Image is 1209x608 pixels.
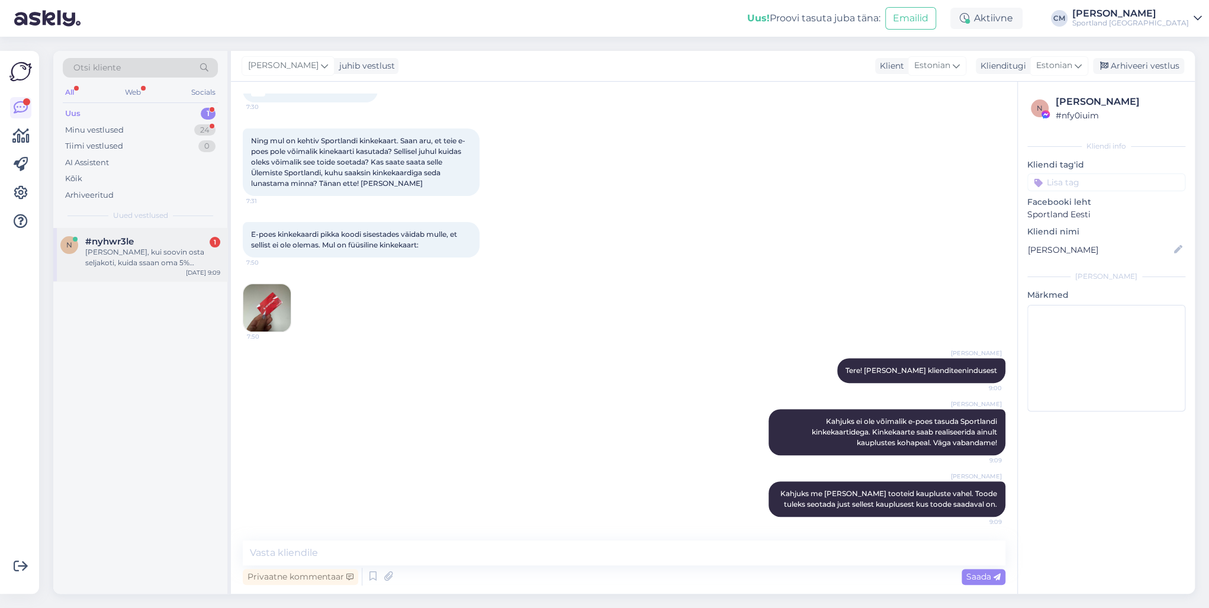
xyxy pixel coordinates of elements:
div: [PERSON_NAME] [1056,95,1182,109]
div: Minu vestlused [65,124,124,136]
span: Uued vestlused [113,210,168,221]
div: Sportland [GEOGRAPHIC_DATA] [1072,18,1189,28]
a: [PERSON_NAME]Sportland [GEOGRAPHIC_DATA] [1072,9,1202,28]
span: Kahjuks me [PERSON_NAME] tooteid kaupluste vahel. Toode tuleks seotada just sellest kauplusest ku... [780,489,999,509]
span: #nyhwr3le [85,236,134,247]
img: Askly Logo [9,60,32,83]
div: juhib vestlust [335,60,395,72]
div: Proovi tasuta juba täna: [747,11,880,25]
span: 7:31 [246,197,291,205]
p: Kliendi nimi [1027,226,1185,238]
div: 1 [210,237,220,247]
span: 9:09 [957,517,1002,526]
div: Tiimi vestlused [65,140,123,152]
span: 7:30 [246,99,291,114]
div: # nfy0iuim [1056,109,1182,122]
span: Otsi kliente [73,62,121,74]
span: 9:00 [957,384,1002,393]
span: n [1037,104,1043,112]
div: Arhiveeritud [65,189,114,201]
span: Saada [966,571,1001,582]
span: 7:50 [247,332,291,341]
span: Tere! [PERSON_NAME] klienditeenindusest [845,366,997,375]
div: Klienditugi [976,60,1026,72]
div: AI Assistent [65,157,109,169]
span: Estonian [1036,59,1072,72]
p: Märkmed [1027,289,1185,301]
input: Lisa tag [1027,173,1185,191]
p: Kliendi tag'id [1027,159,1185,171]
div: Web [123,85,143,100]
span: [PERSON_NAME] [951,349,1002,358]
div: 24 [194,124,216,136]
div: Privaatne kommentaar [243,569,358,585]
span: 9:09 [957,456,1002,465]
div: [PERSON_NAME] [1072,9,1189,18]
div: Kliendi info [1027,141,1185,152]
button: Emailid [885,7,936,30]
p: Sportland Eesti [1027,208,1185,221]
div: CM [1051,10,1067,27]
p: Facebooki leht [1027,196,1185,208]
span: Estonian [914,59,950,72]
div: 1 [201,108,216,120]
span: [PERSON_NAME] [951,400,1002,408]
span: Ning mul on kehtiv Sportlandi kinkekaart. Saan aru, et teie e-poes pole võimalik kinekaarti kasut... [251,136,465,188]
b: Uus! [747,12,770,24]
span: 7:50 [246,258,291,267]
div: [DATE] 9:09 [186,268,220,277]
div: Klient [875,60,904,72]
span: E-poes kinkekaardi pikka koodi sisestades väidab mulle, et sellist ei ole olemas. Mul on füüsilin... [251,230,459,249]
div: Uus [65,108,81,120]
div: Socials [189,85,218,100]
div: All [63,85,76,100]
div: [PERSON_NAME] [1027,271,1185,282]
div: Kõik [65,173,82,185]
div: [PERSON_NAME], kui soovin osta seljakoti, kuida ssaan oma 5% sooduskoodi mis on QR koodiga saadet... [85,247,220,268]
div: 0 [198,140,216,152]
span: [PERSON_NAME] [951,472,1002,481]
span: n [66,240,72,249]
input: Lisa nimi [1028,243,1172,256]
img: Attachment [243,284,291,332]
span: Kahjuks ei ole võimalik e-poes tasuda Sportlandi kinkekaartidega. Kinkekaarte saab realiseerida a... [812,417,999,447]
div: Arhiveeri vestlus [1093,58,1184,74]
span: [PERSON_NAME] [248,59,319,72]
div: Aktiivne [950,8,1022,29]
